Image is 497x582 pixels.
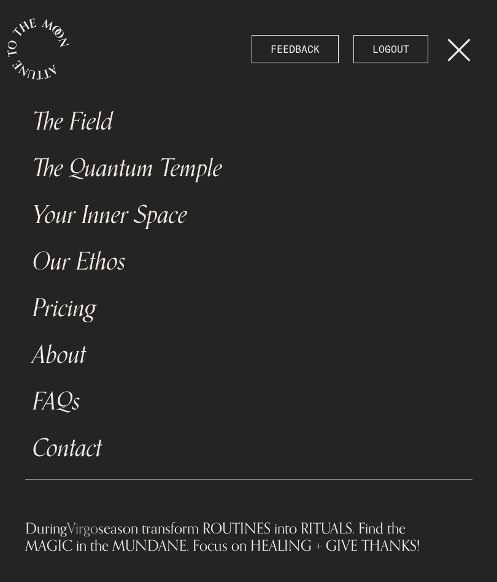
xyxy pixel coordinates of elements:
span: FEEDBACK [271,42,320,56]
a: Our Ethos [25,238,472,285]
a: FAQs [25,378,472,425]
a: Your Inner Space [25,192,472,238]
span: Virgo [67,519,98,537]
a: The Quantum Temple [25,145,472,192]
a: Pricing [25,285,472,332]
div: During season transform ROUTINES into RITUALS. Find the MAGIC in the MUNDANE. Focus on HEALING + ... [25,519,423,555]
a: LOGOUT [353,35,428,63]
a: Contact [25,425,472,471]
button: FEEDBACK [252,35,339,63]
a: About [25,332,472,378]
a: The Field [25,98,472,145]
